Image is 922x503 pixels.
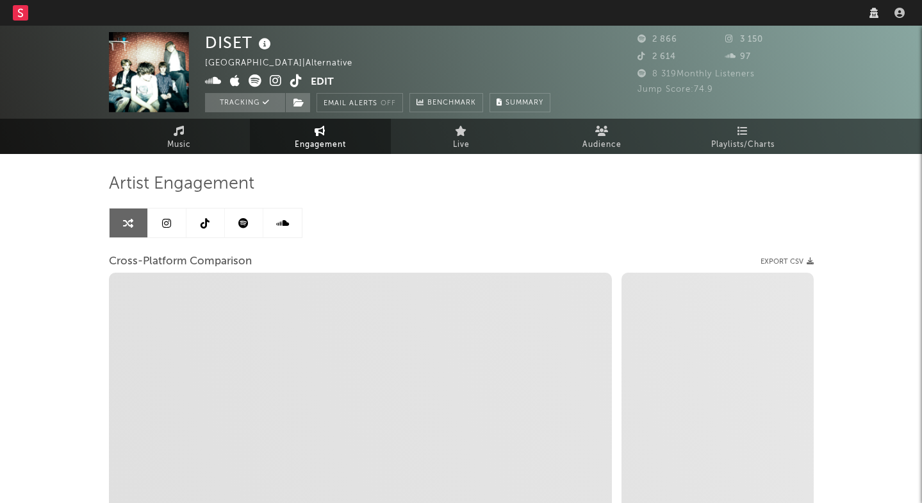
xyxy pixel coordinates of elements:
span: Live [453,137,470,153]
a: Benchmark [409,93,483,112]
span: Artist Engagement [109,176,254,192]
span: 2 866 [638,35,677,44]
button: Tracking [205,93,285,112]
a: Live [391,119,532,154]
span: Jump Score: 74.9 [638,85,713,94]
a: Playlists/Charts [673,119,814,154]
span: Cross-Platform Comparison [109,254,252,269]
span: Playlists/Charts [711,137,775,153]
span: Audience [582,137,622,153]
span: 3 150 [725,35,763,44]
span: Summary [506,99,543,107]
a: Music [109,119,250,154]
a: Engagement [250,119,391,154]
span: Engagement [295,137,346,153]
span: 97 [725,53,751,61]
button: Email AlertsOff [317,93,403,112]
span: Benchmark [427,96,476,111]
span: Music [167,137,191,153]
button: Edit [311,74,334,90]
span: 2 614 [638,53,676,61]
a: Audience [532,119,673,154]
button: Export CSV [761,258,814,266]
button: Summary [490,93,550,112]
div: [GEOGRAPHIC_DATA] | Alternative [205,56,367,71]
em: Off [381,100,396,107]
div: DISET [205,32,274,53]
span: 8 319 Monthly Listeners [638,70,755,78]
